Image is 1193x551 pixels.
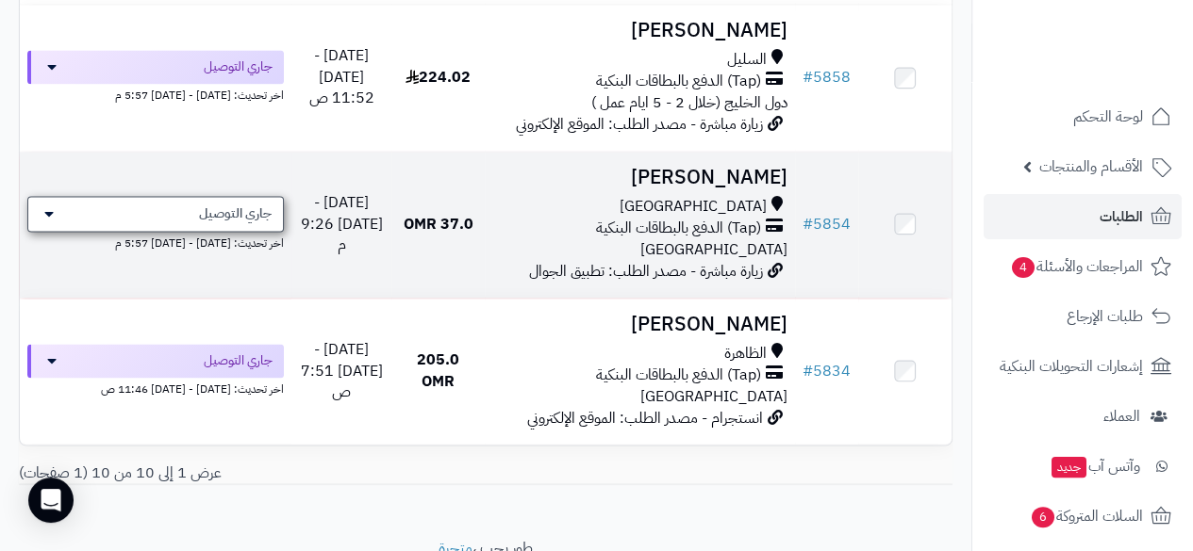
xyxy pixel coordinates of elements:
[984,194,1182,239] a: الطلبات
[492,314,787,335] h3: [PERSON_NAME]
[1052,457,1086,478] span: جديد
[5,462,486,483] div: عرض 1 إلى 10 من 10 (1 صفحات)
[492,167,787,188] h3: [PERSON_NAME]
[204,351,273,370] span: جاري التوصيل
[1000,353,1143,380] span: إشعارات التحويلات البنكية
[27,84,284,104] div: اخر تحديث: [DATE] - [DATE] 5:57 م
[984,494,1182,539] a: السلات المتروكة6
[803,360,851,382] a: #5834
[596,365,761,386] span: (Tap) الدفع بالبطاقات البنكية
[803,360,813,382] span: #
[591,91,787,114] span: دول الخليج (خلال 2 - 5 ايام عمل )
[640,238,787,261] span: [GEOGRAPHIC_DATA]
[529,260,763,283] span: زيارة مباشرة - مصدر الطلب: تطبيق الجوال
[984,94,1182,139] a: لوحة التحكم
[527,407,763,429] span: انستجرام - مصدر الطلب: الموقع الإلكتروني
[301,338,383,404] span: [DATE] - [DATE] 7:51 ص
[204,57,273,76] span: جاري التوصيل
[1073,104,1143,130] span: لوحة التحكم
[620,196,767,218] span: [GEOGRAPHIC_DATA]
[803,66,813,89] span: #
[417,348,459,393] span: 205.0 OMR
[984,344,1182,389] a: إشعارات التحويلات البنكية
[1065,19,1175,58] img: logo-2.png
[984,394,1182,439] a: العملاء
[984,294,1182,339] a: طلبات الإرجاع
[1103,403,1140,429] span: العملاء
[1031,506,1055,528] span: 6
[727,49,767,71] span: السليل
[199,204,272,223] span: جاري التوصيل
[27,232,284,251] div: اخر تحديث: [DATE] - [DATE] 5:57 م
[1039,154,1143,180] span: الأقسام والمنتجات
[1030,503,1143,529] span: السلات المتروكة
[309,44,374,110] span: [DATE] - [DATE] 11:52 ص
[27,378,284,397] div: اخر تحديث: [DATE] - [DATE] 11:46 ص
[803,66,851,89] a: #5858
[984,244,1182,289] a: المراجعات والأسئلة4
[1050,453,1140,479] span: وآتس آب
[1011,256,1036,279] span: 4
[492,20,787,41] h3: [PERSON_NAME]
[984,444,1182,489] a: وآتس آبجديد
[1100,203,1143,230] span: الطلبات
[28,478,74,523] div: Open Intercom Messenger
[803,213,851,235] a: #5854
[596,71,761,92] span: (Tap) الدفع بالبطاقات البنكية
[1010,253,1143,280] span: المراجعات والأسئلة
[301,191,383,257] span: [DATE] - [DATE] 9:26 م
[516,113,763,136] span: زيارة مباشرة - مصدر الطلب: الموقع الإلكتروني
[406,66,471,89] span: 224.02
[724,343,767,365] span: الظاهرة
[1067,303,1143,330] span: طلبات الإرجاع
[640,385,787,408] span: [GEOGRAPHIC_DATA]
[803,213,813,235] span: #
[596,218,761,239] span: (Tap) الدفع بالبطاقات البنكية
[404,213,473,235] span: 37.0 OMR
